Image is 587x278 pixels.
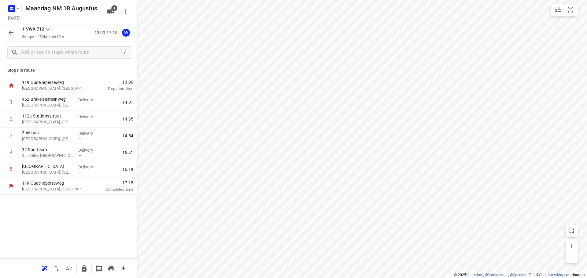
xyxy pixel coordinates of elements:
[78,262,90,275] button: Lock route
[93,265,105,271] span: Print shipping labels
[466,273,483,277] a: Routetitan
[121,49,128,56] div: /
[22,102,73,108] p: [GEOGRAPHIC_DATA], [GEOGRAPHIC_DATA]
[22,26,44,32] p: 1-VWX-712
[22,34,64,40] p: 5 stops • 259km • 4h10m
[551,4,578,16] div: small contained button group
[78,97,101,103] p: Delivery
[122,150,133,156] span: 15:41
[10,133,13,139] div: 3
[93,180,133,186] span: 17:15
[51,265,63,271] span: Reverse route
[10,150,13,155] div: 4
[78,103,81,107] span: —
[22,180,86,186] p: 119 Oude Ieperseweg
[78,130,101,136] p: Delivery
[122,99,133,105] span: 14:01
[539,273,564,277] a: OpenStreetMap
[78,170,81,175] span: —
[122,29,130,37] div: AV
[22,96,73,102] p: 462 Brakelsesteenweg
[122,166,133,172] span: 16:19
[23,3,102,13] h5: Maandag NM 18 Augustus
[93,86,133,92] p: Departure time
[122,116,133,122] span: 14:35
[10,166,13,172] div: 5
[22,85,86,92] p: [GEOGRAPHIC_DATA], [GEOGRAPHIC_DATA]
[22,119,73,125] p: [GEOGRAPHIC_DATA], [GEOGRAPHIC_DATA]
[93,79,133,85] span: 13:00
[7,67,130,74] p: Stops in route
[78,114,101,120] p: Delivery
[78,136,81,141] span: —
[120,27,132,39] button: AV
[10,116,13,122] div: 2
[22,79,86,85] p: 119 Oude Ieperseweg
[22,136,73,142] p: [GEOGRAPHIC_DATA], [GEOGRAPHIC_DATA]
[105,265,117,271] span: Print route
[94,30,120,36] p: 13:00-17:15
[513,273,536,277] a: OpenMapTiles
[78,120,81,124] span: —
[117,265,130,271] span: Download route
[78,153,81,158] span: —
[22,163,73,169] p: [GEOGRAPHIC_DATA]
[63,265,75,271] span: Sort by time window
[22,130,73,136] p: Zuidlaan
[488,273,508,277] a: Stadia Maps
[111,5,117,11] span: 1
[22,169,73,175] p: [GEOGRAPHIC_DATA], [GEOGRAPHIC_DATA]
[22,153,73,159] p: Sint-Gillis-[GEOGRAPHIC_DATA], [GEOGRAPHIC_DATA]
[122,133,133,139] span: 14:54
[105,6,117,18] button: 1
[552,4,564,16] button: Map settings
[93,186,133,193] p: Completion time
[22,146,73,153] p: 12 Sportlaan
[10,99,13,105] div: 1
[78,147,101,153] p: Delivery
[22,113,73,119] p: 112a Stationsstraat
[6,14,23,21] h5: [DATE]
[454,273,585,277] li: © 2025 , © , © © contributors
[78,164,101,170] p: Delivery
[22,186,86,192] p: [GEOGRAPHIC_DATA], [GEOGRAPHIC_DATA]
[21,48,121,57] input: Add or search stops within route
[564,4,577,16] button: Fit zoom
[39,265,51,271] span: Reoptimize route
